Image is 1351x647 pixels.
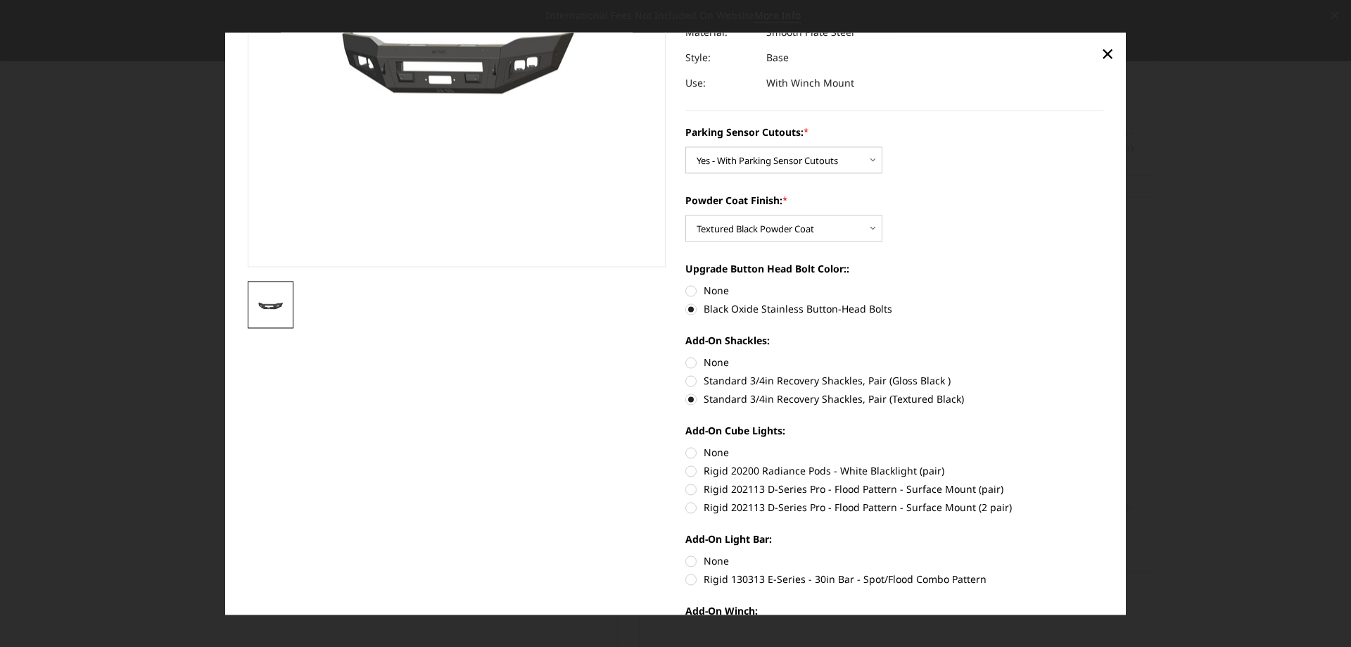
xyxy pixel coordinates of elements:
dd: With Winch Mount [766,70,854,96]
label: Powder Coat Finish: [685,193,1104,208]
label: Add-On Light Bar: [685,532,1104,546]
label: Rigid 20200 Radiance Pods - White Blacklight (pair) [685,463,1104,478]
span: × [1101,39,1114,69]
dd: Smooth Plate Steel [766,20,854,45]
label: Add-On Cube Lights: [685,423,1104,438]
label: None [685,553,1104,568]
label: Black Oxide Stainless Button-Head Bolts [685,301,1104,316]
dd: Base [766,45,789,70]
label: Parking Sensor Cutouts: [685,125,1104,139]
label: Rigid 202113 D-Series Pro - Flood Pattern - Surface Mount (2 pair) [685,500,1104,515]
dt: Style: [685,45,756,70]
img: 2019-2025 Ram 2500-3500 - A2 Series- Base Front Bumper (winch mount) [252,296,290,313]
label: Standard 3/4in Recovery Shackles, Pair (Textured Black) [685,391,1104,406]
label: Rigid 202113 D-Series Pro - Flood Pattern - Surface Mount (pair) [685,482,1104,496]
label: Add-On Shackles: [685,333,1104,348]
label: None [685,283,1104,298]
iframe: Chat Widget [1281,579,1351,647]
label: None [685,445,1104,460]
a: Close [1096,43,1119,65]
label: Add-On Winch: [685,603,1104,618]
label: Upgrade Button Head Bolt Color:: [685,261,1104,276]
label: Rigid 130313 E-Series - 30in Bar - Spot/Flood Combo Pattern [685,572,1104,586]
label: Standard 3/4in Recovery Shackles, Pair (Gloss Black ) [685,373,1104,388]
label: None [685,355,1104,370]
dt: Use: [685,70,756,96]
dt: Material: [685,20,756,45]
